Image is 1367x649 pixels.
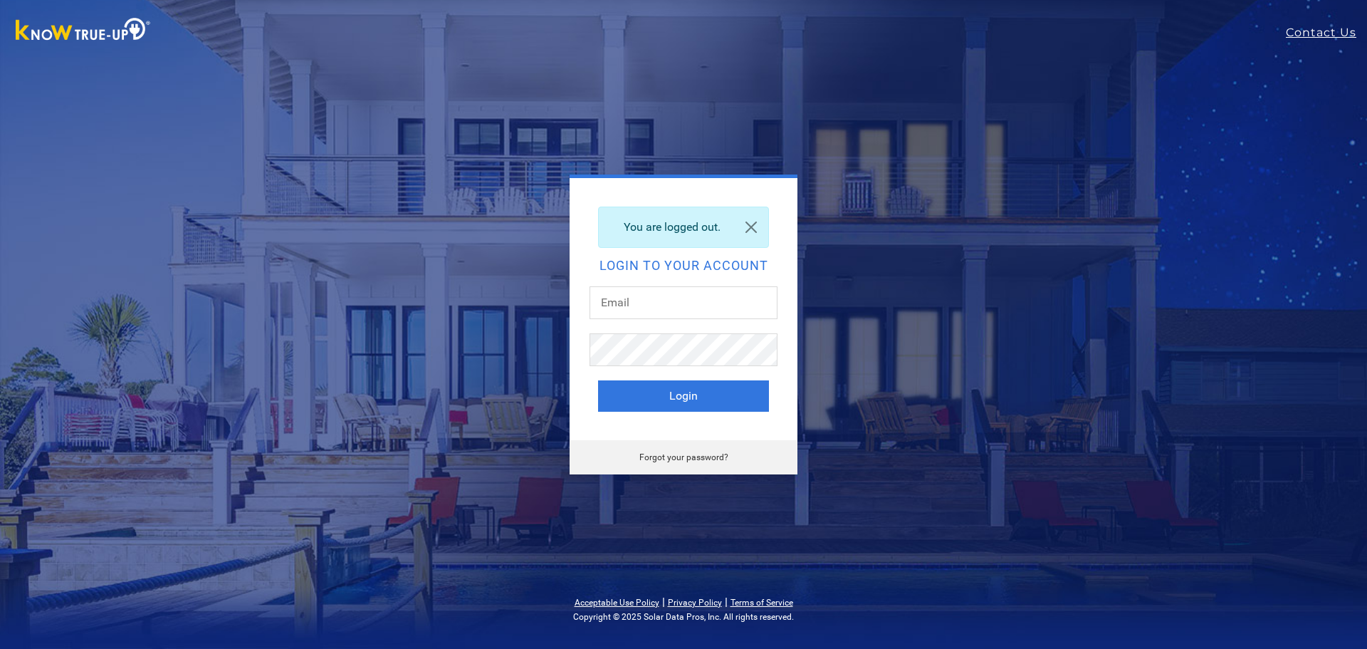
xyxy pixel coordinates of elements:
[1286,24,1367,41] a: Contact Us
[598,380,769,412] button: Login
[590,286,777,319] input: Email
[639,452,728,462] a: Forgot your password?
[598,259,769,272] h2: Login to your account
[598,207,769,248] div: You are logged out.
[662,595,665,608] span: |
[9,15,158,47] img: Know True-Up
[668,598,722,608] a: Privacy Policy
[575,598,659,608] a: Acceptable Use Policy
[725,595,728,608] span: |
[730,598,793,608] a: Terms of Service
[734,207,768,247] a: Close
